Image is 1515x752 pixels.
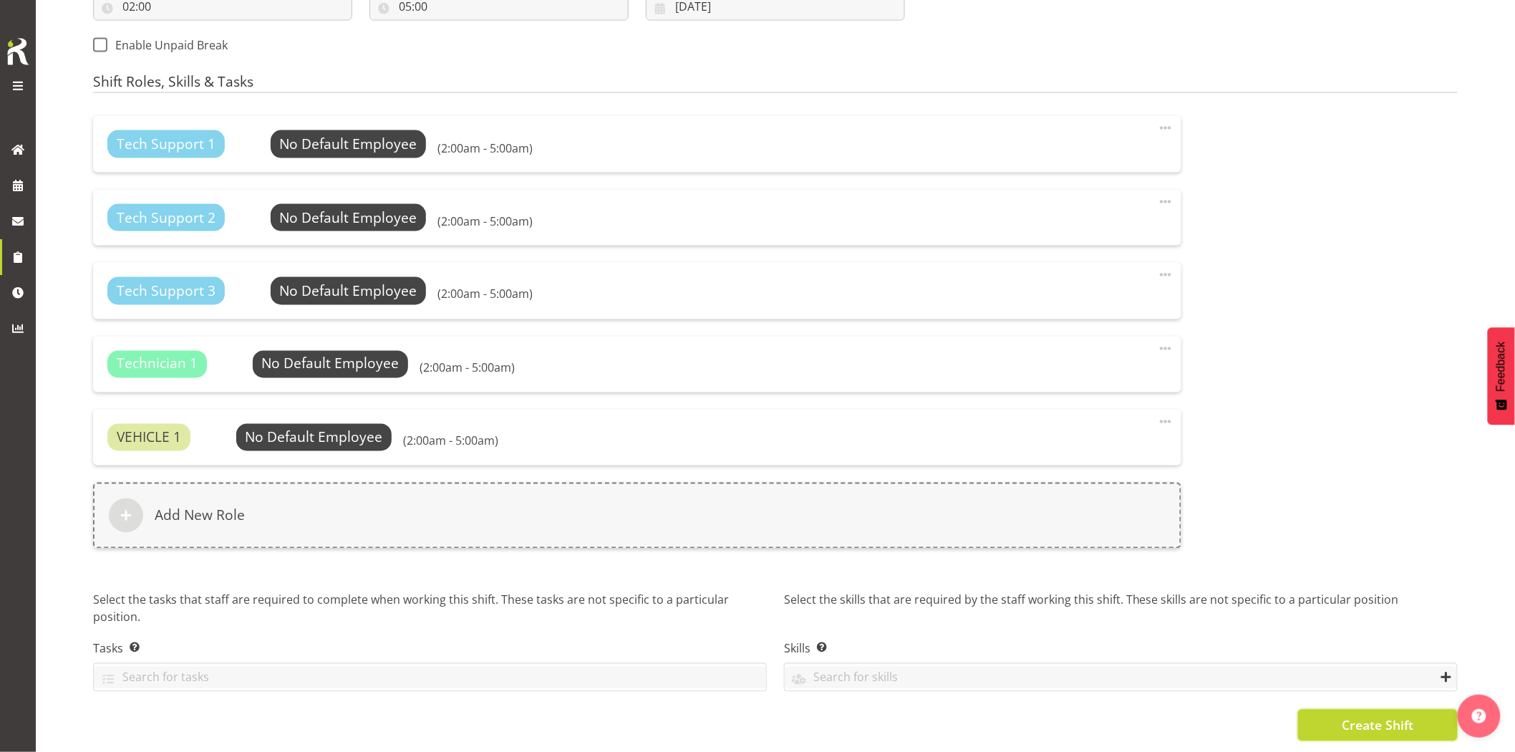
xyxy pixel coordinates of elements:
span: Tech Support 1 [117,134,216,155]
h6: (2:00am - 5:00am) [437,287,533,302]
p: Select the skills that are required by the staff working this shift. These skills are not specifi... [784,592,1458,629]
span: No Default Employee [279,134,417,153]
h6: (2:00am - 5:00am) [420,361,515,375]
img: help-xxl-2.png [1472,709,1486,723]
span: Enable Unpaid Break [107,38,228,52]
label: Tasks [93,640,767,657]
span: Tech Support 3 [117,281,216,302]
h4: Shift Roles, Skills & Tasks [93,74,1458,94]
span: VEHICLE 1 [117,428,181,448]
img: Rosterit icon logo [4,36,32,67]
h6: (2:00am - 5:00am) [403,434,498,448]
span: No Default Employee [279,281,417,300]
span: Feedback [1495,342,1508,392]
span: Technician 1 [117,354,198,375]
input: Search for skills [785,667,1457,689]
button: Feedback - Show survey [1488,327,1515,425]
p: Select the tasks that staff are required to complete when working this shift. These tasks are not... [93,592,767,629]
span: No Default Employee [279,208,417,227]
label: Skills [784,640,1458,657]
input: Search for tasks [94,667,766,689]
button: Create Shift [1298,710,1458,741]
span: Tech Support 2 [117,208,216,228]
h6: Add New Role [155,507,245,524]
span: No Default Employee [261,354,399,373]
span: Create Shift [1342,716,1413,735]
h6: (2:00am - 5:00am) [437,141,533,155]
span: No Default Employee [245,428,382,447]
h6: (2:00am - 5:00am) [437,214,533,228]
